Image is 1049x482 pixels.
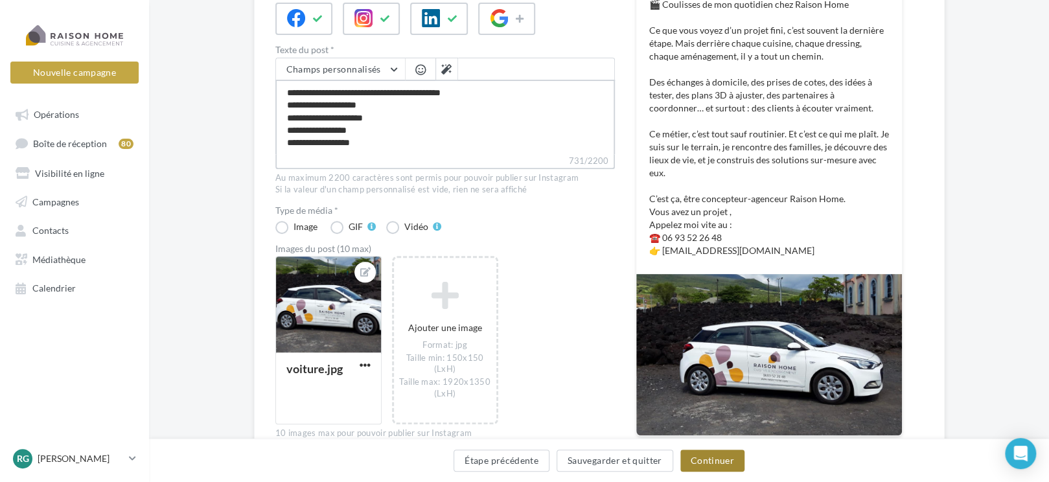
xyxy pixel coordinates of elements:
[275,244,615,253] div: Images du post (10 max)
[10,446,139,471] a: Rg [PERSON_NAME]
[286,361,343,376] div: voiture.jpg
[275,206,615,215] label: Type de média *
[680,450,744,472] button: Continuer
[8,247,141,270] a: Médiathèque
[119,139,133,149] div: 80
[286,63,381,75] span: Champs personnalisés
[10,62,139,84] button: Nouvelle campagne
[32,253,86,264] span: Médiathèque
[636,436,903,453] div: La prévisualisation est non-contractuelle
[454,450,549,472] button: Étape précédente
[34,109,79,120] span: Opérations
[275,184,615,196] div: Si la valeur d'un champ personnalisé est vide, rien ne sera affiché
[32,282,76,293] span: Calendrier
[8,102,141,126] a: Opérations
[35,167,104,178] span: Visibilité en ligne
[404,222,428,231] div: Vidéo
[33,138,107,149] span: Boîte de réception
[349,222,363,231] div: GIF
[1005,438,1036,469] div: Open Intercom Messenger
[275,428,615,439] div: 10 images max pour pouvoir publier sur Instagram
[294,222,317,231] div: Image
[8,218,141,241] a: Contacts
[8,131,141,155] a: Boîte de réception80
[8,189,141,212] a: Campagnes
[275,172,615,184] div: Au maximum 2200 caractères sont permis pour pouvoir publier sur Instagram
[276,58,405,80] button: Champs personnalisés
[32,196,79,207] span: Campagnes
[8,161,141,184] a: Visibilité en ligne
[17,452,29,465] span: Rg
[557,450,673,472] button: Sauvegarder et quitter
[275,45,615,54] label: Texte du post *
[32,225,69,236] span: Contacts
[38,452,124,465] p: [PERSON_NAME]
[275,154,615,169] label: 731/2200
[8,275,141,299] a: Calendrier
